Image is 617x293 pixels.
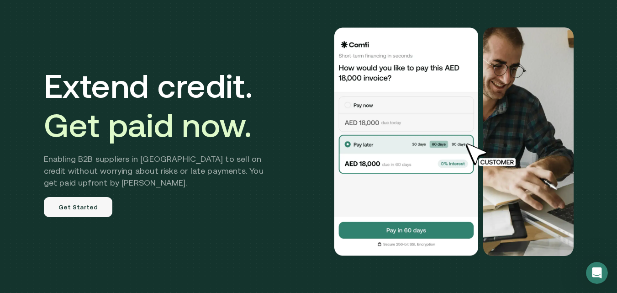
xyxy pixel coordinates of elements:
[44,66,277,145] h1: Extend credit.
[333,27,480,256] img: Would you like to pay this AED 18,000.00 invoice?
[586,262,608,284] iframe: Intercom live chat
[44,153,277,189] h2: Enabling B2B suppliers in [GEOGRAPHIC_DATA] to sell on credit without worrying about risks or lat...
[44,107,252,144] span: Get paid now.
[459,142,526,168] img: cursor
[483,27,574,256] img: Would you like to pay this AED 18,000.00 invoice?
[44,197,113,217] a: Get Started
